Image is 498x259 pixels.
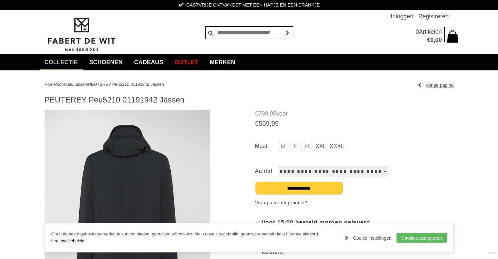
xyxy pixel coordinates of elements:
[262,217,454,227] div: Voor 15:00 besteld morgen geleverd.
[415,28,419,35] span: 0
[391,10,413,23] a: Inloggen
[255,198,307,208] a: Vraag over dit product?
[84,54,128,70] a: Schoenen
[129,54,168,70] a: Cadeaus
[56,82,57,87] span: /
[255,110,454,118] span: voor
[269,120,271,127] span: ,
[397,233,447,243] a: Cookies accepteren
[205,54,240,70] a: Merken
[435,37,442,43] span: 00
[255,110,258,117] span: €
[87,82,88,87] span: /
[57,82,72,87] a: collectie
[61,238,84,243] a: cookiebeleid
[73,82,87,87] a: Jassen
[345,233,392,243] a: Cookie instellingen
[255,120,259,127] span: €
[433,37,435,43] span: ,
[427,37,430,43] span: €
[51,231,339,245] p: Om u de beste gebruikerservaring te kunnen bieden, gebruiken wij cookies. Als u onze site gebruik...
[259,120,269,127] span: 559
[329,141,345,151] a: XXXL
[255,166,278,176] label: Aantal
[268,110,270,117] span: ,
[45,82,56,87] a: Home
[418,10,449,23] a: Registreren
[72,82,74,87] span: /
[488,249,496,257] a: Divide
[418,80,454,90] a: Vorige pagina
[40,54,83,70] a: collectie
[88,82,164,87] a: PEUTEREY Peu5210 01191942 Jassen
[45,95,454,105] h1: PEUTEREY Peu5210 01191942 Jassen
[258,110,268,117] span: 799
[271,120,279,127] span: 95
[255,141,454,153] ul: Maat
[170,54,203,70] a: Outlet
[315,141,327,151] a: XXL
[430,37,433,43] span: 0
[45,17,118,52] img: Fabert de Wit
[419,28,442,35] span: Artikelen
[270,110,276,117] span: 95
